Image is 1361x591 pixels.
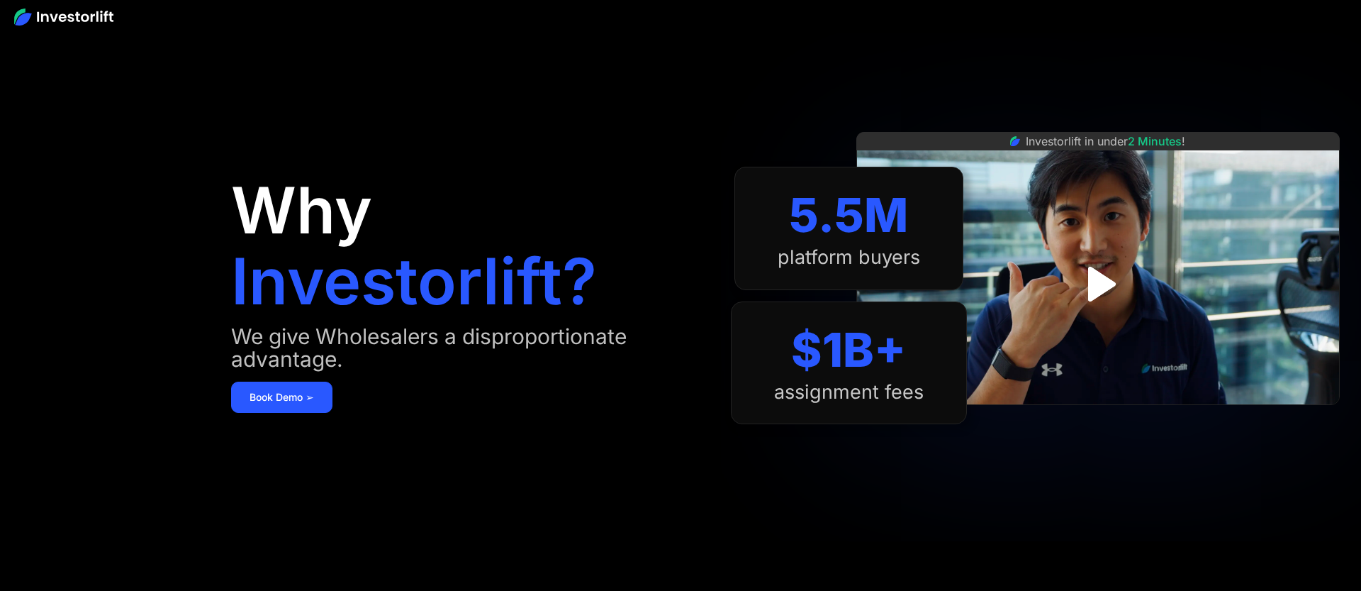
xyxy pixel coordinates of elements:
div: platform buyers [778,246,920,269]
div: $1B+ [791,322,906,378]
span: 2 Minutes [1128,134,1182,148]
a: Book Demo ➢ [231,382,332,413]
h1: Investorlift? [231,250,597,314]
div: 5.5M [789,187,908,243]
div: assignment fees [774,381,924,404]
div: Investorlift in under ! [1026,133,1185,150]
h1: Why [231,179,372,243]
div: We give Wholesalers a disproportionate advantage. [231,325,702,370]
a: open lightbox [1066,253,1129,316]
iframe: Customer reviews powered by Trustpilot [992,412,1204,429]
